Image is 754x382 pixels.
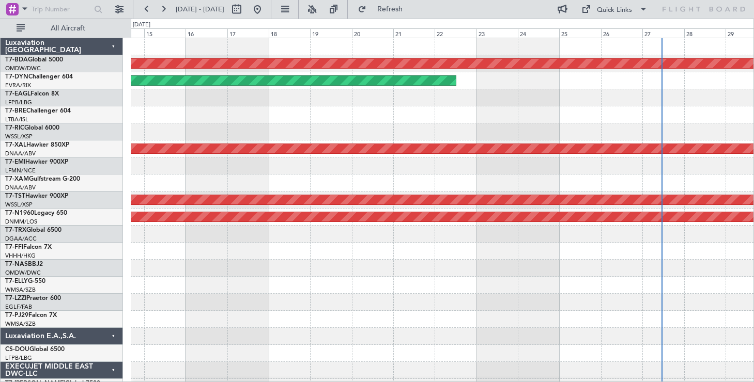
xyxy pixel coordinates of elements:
[5,133,33,140] a: WSSL/XSP
[176,5,224,14] span: [DATE] - [DATE]
[5,227,61,233] a: T7-TRXGlobal 6500
[5,227,26,233] span: T7-TRX
[597,5,632,15] div: Quick Links
[5,176,29,182] span: T7-XAM
[186,28,227,38] div: 16
[5,303,32,311] a: EGLF/FAB
[5,193,68,199] a: T7-TSTHawker 900XP
[5,320,36,328] a: WMSA/SZB
[5,184,36,192] a: DNAA/ABV
[5,201,33,209] a: WSSL/XSP
[5,295,26,301] span: T7-LZZI
[5,261,43,267] a: T7-NASBBJ2
[144,28,186,38] div: 15
[133,21,150,29] div: [DATE]
[5,99,32,106] a: LFPB/LBG
[5,125,59,131] a: T7-RICGlobal 6000
[27,25,109,32] span: All Aircraft
[5,116,28,123] a: LTBA/ISL
[684,28,726,38] div: 28
[5,312,28,319] span: T7-PJ29
[368,6,412,13] span: Refresh
[227,28,269,38] div: 17
[5,193,25,199] span: T7-TST
[5,346,29,353] span: CS-DOU
[353,1,415,18] button: Refresh
[5,82,31,89] a: EVRA/RIX
[559,28,601,38] div: 25
[5,295,61,301] a: T7-LZZIPraetor 600
[5,210,34,216] span: T7-N1960
[5,142,69,148] a: T7-XALHawker 850XP
[5,278,45,284] a: T7-ELLYG-550
[32,2,91,17] input: Trip Number
[518,28,559,38] div: 24
[5,150,36,157] a: DNAA/ABV
[5,91,59,97] a: T7-EAGLFalcon 8X
[5,269,41,277] a: OMDW/DWC
[5,142,26,148] span: T7-XAL
[5,159,68,165] a: T7-EMIHawker 900XP
[5,261,28,267] span: T7-NAS
[5,210,67,216] a: T7-N1960Legacy 650
[352,28,393,38] div: 20
[642,28,684,38] div: 27
[5,108,26,114] span: T7-BRE
[5,57,28,63] span: T7-BDA
[5,235,37,243] a: DGAA/ACC
[5,218,37,226] a: DNMM/LOS
[5,354,32,362] a: LFPB/LBG
[601,28,642,38] div: 26
[5,159,25,165] span: T7-EMI
[5,244,52,250] a: T7-FFIFalcon 7X
[310,28,351,38] div: 19
[269,28,310,38] div: 18
[5,176,80,182] a: T7-XAMGulfstream G-200
[435,28,476,38] div: 22
[5,108,71,114] a: T7-BREChallenger 604
[5,312,57,319] a: T7-PJ29Falcon 7X
[11,20,112,37] button: All Aircraft
[5,74,73,80] a: T7-DYNChallenger 604
[5,167,36,174] a: LFMN/NCE
[576,1,653,18] button: Quick Links
[5,57,63,63] a: T7-BDAGlobal 5000
[5,346,65,353] a: CS-DOUGlobal 6500
[5,74,28,80] span: T7-DYN
[5,252,36,260] a: VHHH/HKG
[5,91,30,97] span: T7-EAGL
[393,28,435,38] div: 21
[5,278,28,284] span: T7-ELLY
[5,244,23,250] span: T7-FFI
[5,286,36,294] a: WMSA/SZB
[5,125,24,131] span: T7-RIC
[5,65,41,72] a: OMDW/DWC
[476,28,518,38] div: 23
